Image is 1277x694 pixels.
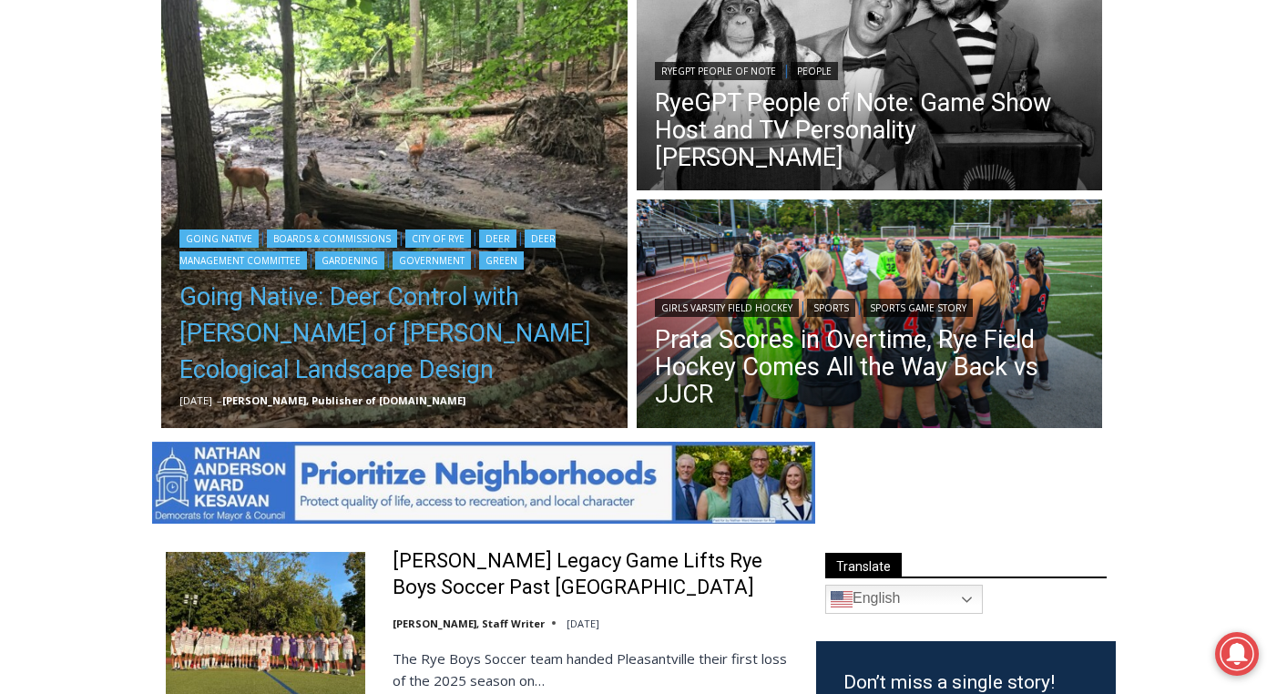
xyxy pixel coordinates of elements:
[393,648,792,691] p: The Rye Boys Soccer team handed Pleasantville their first loss of the 2025 season on…
[315,251,384,270] a: Gardening
[393,251,471,270] a: Government
[476,181,844,222] span: Intern @ [DOMAIN_NAME]
[222,393,465,407] a: [PERSON_NAME], Publisher of [DOMAIN_NAME]
[637,199,1103,433] a: Read More Prata Scores in Overtime, Rye Field Hockey Comes All the Way Back vs JJCR
[655,62,782,80] a: RyeGPT People of Note
[179,226,609,270] div: | | | | | | |
[204,154,209,172] div: /
[825,585,983,614] a: English
[213,154,221,172] div: 6
[567,617,599,630] time: [DATE]
[460,1,861,177] div: "The first chef I interviewed talked about coming to [GEOGRAPHIC_DATA] from [GEOGRAPHIC_DATA] in ...
[655,58,1085,80] div: |
[179,393,212,407] time: [DATE]
[191,54,260,149] div: Face Painting
[393,548,792,600] a: [PERSON_NAME] Legacy Game Lifts Rye Boys Soccer Past [GEOGRAPHIC_DATA]
[479,251,524,270] a: Green
[655,295,1085,317] div: | |
[825,553,902,577] span: Translate
[655,326,1085,408] a: Prata Scores in Overtime, Rye Field Hockey Comes All the Way Back vs JJCR
[791,62,838,80] a: People
[637,199,1103,433] img: (PHOTO: The Rye Field Hockey team from September 16, 2025. Credit: Maureen Tsuchida.)
[863,299,973,317] a: Sports Game Story
[438,177,883,227] a: Intern @ [DOMAIN_NAME]
[179,279,609,388] a: Going Native: Deer Control with [PERSON_NAME] of [PERSON_NAME] Ecological Landscape Design
[191,154,199,172] div: 3
[267,230,397,248] a: Boards & Commissions
[1,181,272,227] a: [PERSON_NAME] Read Sanctuary Fall Fest: [DATE]
[393,617,545,630] a: [PERSON_NAME], Staff Writer
[807,299,855,317] a: Sports
[655,89,1085,171] a: RyeGPT People of Note: Game Show Host and TV Personality [PERSON_NAME]
[405,230,471,248] a: City of Rye
[831,588,853,610] img: en
[15,183,242,225] h4: [PERSON_NAME] Read Sanctuary Fall Fest: [DATE]
[479,230,516,248] a: Deer
[179,230,259,248] a: Going Native
[217,393,222,407] span: –
[655,299,799,317] a: Girls Varsity Field Hockey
